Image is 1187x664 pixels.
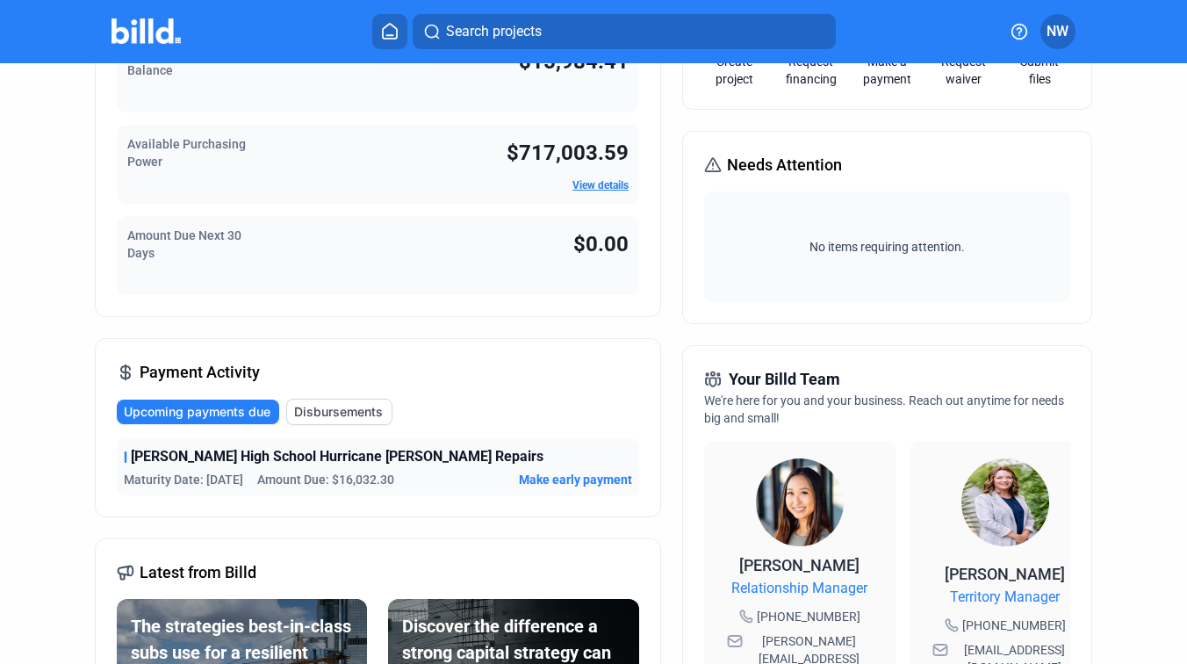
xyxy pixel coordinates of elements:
[140,360,260,385] span: Payment Activity
[727,153,842,177] span: Needs Attention
[731,578,867,599] span: Relationship Manager
[257,471,394,488] span: Amount Due: $16,032.30
[950,587,1060,608] span: Territory Manager
[413,14,836,49] button: Search projects
[124,471,243,488] span: Maturity Date: [DATE]
[1009,53,1070,88] a: Submit files
[729,367,840,392] span: Your Billd Team
[446,21,542,42] span: Search projects
[127,137,246,169] span: Available Purchasing Power
[112,18,181,44] img: Billd Company Logo
[286,399,392,425] button: Disbursements
[117,400,279,424] button: Upcoming payments due
[756,458,844,546] img: Relationship Manager
[131,446,543,467] span: [PERSON_NAME] High School Hurricane [PERSON_NAME] Repairs
[704,393,1064,425] span: We're here for you and your business. Reach out anytime for needs big and small!
[711,238,1063,256] span: No items requiring attention.
[961,458,1049,546] img: Territory Manager
[519,471,632,488] button: Make early payment
[127,228,241,260] span: Amount Due Next 30 Days
[857,53,918,88] a: Make a payment
[962,617,1066,634] span: [PHONE_NUMBER]
[507,141,629,165] span: $717,003.59
[757,608,860,625] span: [PHONE_NUMBER]
[739,556,860,574] span: [PERSON_NAME]
[140,560,256,585] span: Latest from Billd
[933,53,995,88] a: Request waiver
[704,53,766,88] a: Create project
[1040,14,1075,49] button: NW
[573,232,629,256] span: $0.00
[572,179,629,191] a: View details
[1047,21,1068,42] span: NW
[781,53,842,88] a: Request financing
[945,565,1065,583] span: [PERSON_NAME]
[124,403,270,421] span: Upcoming payments due
[294,403,383,421] span: Disbursements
